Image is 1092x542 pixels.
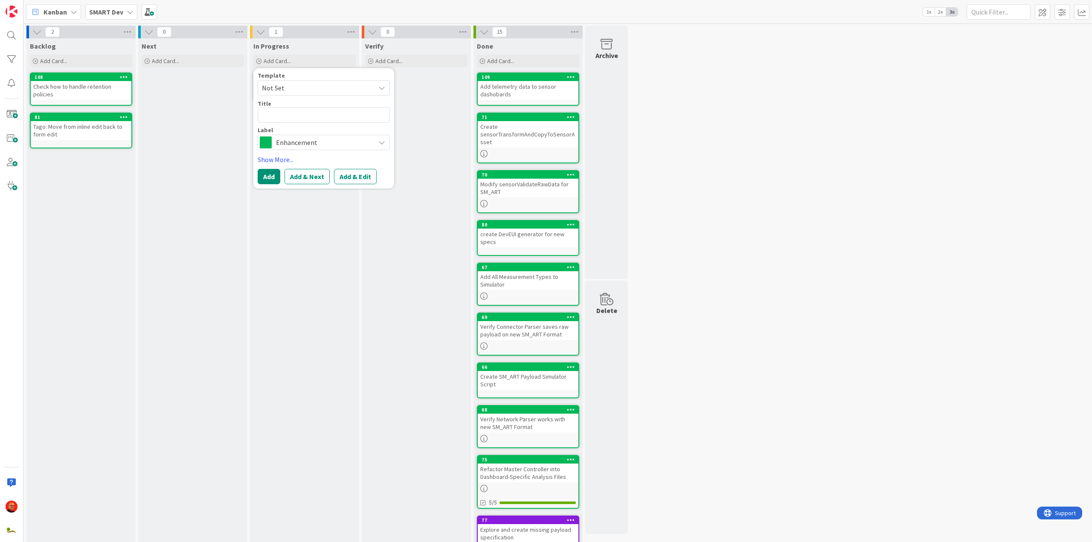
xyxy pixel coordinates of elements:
[365,42,383,50] span: Verify
[276,136,371,148] span: Enhancement
[478,81,578,100] div: Add telemetry data to sensor dashobards
[482,407,578,413] div: 68
[253,42,289,50] span: In Progress
[478,73,578,100] div: 109Add telemetry data to sensor dashobards
[157,27,171,37] span: 0
[482,314,578,320] div: 69
[31,73,131,81] div: 108
[31,113,131,140] div: 81Tago: Move from inline edit back to form edit
[478,464,578,482] div: Refactor Master Controller into Dashboard-Specific Analysis Files
[334,169,377,184] button: Add & Edit
[380,27,395,37] span: 0
[478,516,578,524] div: 77
[18,1,39,12] span: Support
[31,73,131,100] div: 108Check how to handle retention policies
[478,414,578,432] div: Verify Network Parser works with new SM_ART Format
[489,498,497,507] span: 5/5
[258,100,271,107] label: Title
[40,57,67,65] span: Add Card...
[89,8,123,16] b: SMART Dev
[478,456,578,464] div: 75
[478,371,578,390] div: Create SM_ART Payload Simulator Script
[478,113,578,148] div: 71Create sensorTransformAndCopyToSensorAsset
[31,81,131,100] div: Check how to handle retention policies
[269,27,283,37] span: 1
[30,42,56,50] span: Backlog
[35,114,131,120] div: 81
[482,264,578,270] div: 67
[31,113,131,121] div: 81
[478,406,578,432] div: 68Verify Network Parser works with new SM_ART Format
[482,364,578,370] div: 66
[596,305,617,316] div: Delete
[478,171,578,179] div: 70
[258,127,273,133] span: Label
[478,113,578,121] div: 71
[258,72,285,78] span: Template
[482,457,578,463] div: 75
[258,169,280,184] button: Add
[6,501,17,513] img: CP
[478,406,578,414] div: 68
[482,517,578,523] div: 77
[375,57,403,65] span: Add Card...
[31,121,131,140] div: Tago: Move from inline edit back to form edit
[923,8,935,16] span: 1x
[478,221,578,247] div: 80create DevEUI generator for new specs
[478,271,578,290] div: Add All Measurement Types to Simulator
[478,321,578,340] div: Verify Connector Parser saves raw payload on new SM_ART Format
[285,169,330,184] button: Add & Next
[478,121,578,148] div: Create sensorTransformAndCopyToSensorAsset
[478,73,578,81] div: 109
[477,42,493,50] span: Done
[478,313,578,340] div: 69Verify Connector Parser saves raw payload on new SM_ART Format
[595,50,618,61] div: Archive
[478,179,578,197] div: Modify sensorValidateRawData for SM_ART
[935,8,946,16] span: 2x
[44,7,67,17] span: Kanban
[482,172,578,178] div: 70
[487,57,514,65] span: Add Card...
[262,82,369,93] span: Not Set
[492,27,507,37] span: 15
[264,57,291,65] span: Add Card...
[482,74,578,80] div: 109
[478,229,578,247] div: create DevEUI generator for new specs
[478,313,578,321] div: 69
[478,456,578,482] div: 75Refactor Master Controller into Dashboard-Specific Analysis Files
[258,154,390,165] a: Show More...
[6,525,17,536] img: avatar
[967,4,1031,20] input: Quick Filter...
[152,57,179,65] span: Add Card...
[478,363,578,371] div: 66
[6,6,17,17] img: Visit kanbanzone.com
[35,74,131,80] div: 108
[482,114,578,120] div: 71
[45,27,60,37] span: 2
[478,221,578,229] div: 80
[478,264,578,271] div: 67
[142,42,157,50] span: Next
[478,363,578,390] div: 66Create SM_ART Payload Simulator Script
[478,171,578,197] div: 70Modify sensorValidateRawData for SM_ART
[946,8,958,16] span: 3x
[482,222,578,228] div: 80
[478,264,578,290] div: 67Add All Measurement Types to Simulator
